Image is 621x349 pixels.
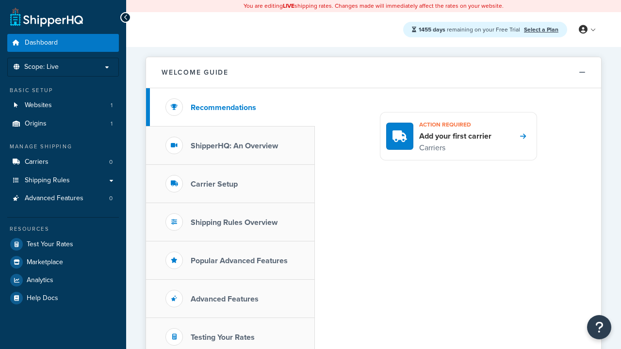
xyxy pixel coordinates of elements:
[7,115,119,133] a: Origins1
[191,103,256,112] h3: Recommendations
[419,25,522,34] span: remaining on your Free Trial
[7,172,119,190] a: Shipping Rules
[25,101,52,110] span: Websites
[7,115,119,133] li: Origins
[7,34,119,52] a: Dashboard
[7,153,119,171] a: Carriers0
[27,240,73,249] span: Test Your Rates
[146,57,601,88] button: Welcome Guide
[7,236,119,253] a: Test Your Rates
[7,190,119,207] li: Advanced Features
[191,218,278,227] h3: Shipping Rules Overview
[111,101,113,110] span: 1
[7,153,119,171] li: Carriers
[191,180,238,189] h3: Carrier Setup
[7,86,119,95] div: Basic Setup
[27,294,58,302] span: Help Docs
[162,69,229,76] h2: Welcome Guide
[7,225,119,233] div: Resources
[191,142,278,150] h3: ShipperHQ: An Overview
[24,63,59,71] span: Scope: Live
[25,120,47,128] span: Origins
[7,96,119,114] a: Websites1
[419,131,491,142] h4: Add your first carrier
[109,158,113,166] span: 0
[27,276,53,285] span: Analytics
[7,271,119,289] a: Analytics
[524,25,558,34] a: Select a Plan
[7,289,119,307] a: Help Docs
[25,39,58,47] span: Dashboard
[25,176,70,185] span: Shipping Rules
[111,120,113,128] span: 1
[283,1,294,10] b: LIVE
[109,194,113,203] span: 0
[7,190,119,207] a: Advanced Features0
[191,295,259,303] h3: Advanced Features
[7,96,119,114] li: Websites
[419,25,445,34] strong: 1455 days
[419,118,491,131] h3: Action required
[25,194,83,203] span: Advanced Features
[419,142,491,154] p: Carriers
[191,256,288,265] h3: Popular Advanced Features
[7,143,119,151] div: Manage Shipping
[7,254,119,271] a: Marketplace
[25,158,49,166] span: Carriers
[27,258,63,267] span: Marketplace
[587,315,611,339] button: Open Resource Center
[191,333,255,342] h3: Testing Your Rates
